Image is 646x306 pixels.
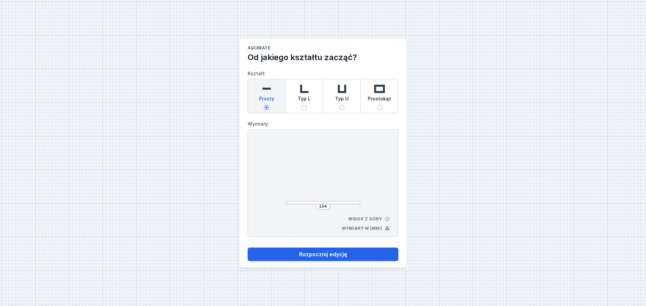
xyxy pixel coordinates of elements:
[335,82,349,95] img: u-shaped.svg
[248,119,398,129] label: Wymiary:
[248,248,398,261] button: Rozpocznij edycję
[339,105,345,110] input: Typ U
[248,68,398,113] label: Kształt:
[377,105,382,110] input: Prostokąt
[318,204,328,209] input: Wymiar [mm]
[248,52,398,63] h2: Od jakiego kształtu zacząć?
[297,82,311,95] img: l-shaped.svg
[248,45,398,52] h1: AQcreate
[335,95,349,105] span: Typ U
[368,95,391,105] span: Prostokąt
[264,105,269,110] input: Prosty
[301,105,307,110] input: Typ L
[260,82,273,95] img: straight.svg
[298,95,311,105] span: Typ L
[259,95,274,105] span: Prosty
[373,82,386,95] img: rectangle.svg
